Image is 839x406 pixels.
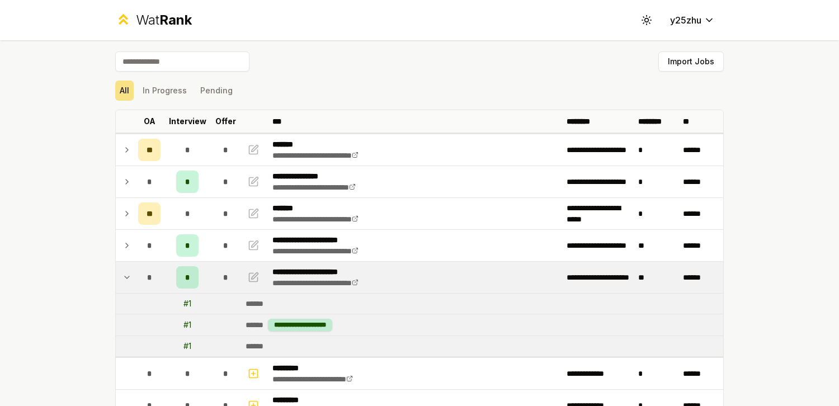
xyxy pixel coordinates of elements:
span: y25zhu [670,13,701,27]
div: # 1 [183,341,191,352]
button: In Progress [138,81,191,101]
p: OA [144,116,155,127]
button: All [115,81,134,101]
div: Wat [136,11,192,29]
span: Rank [159,12,192,28]
button: Import Jobs [658,51,724,72]
p: Offer [215,116,236,127]
p: Interview [169,116,206,127]
a: WatRank [115,11,192,29]
button: Pending [196,81,237,101]
div: # 1 [183,319,191,331]
button: y25zhu [661,10,724,30]
div: # 1 [183,298,191,309]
